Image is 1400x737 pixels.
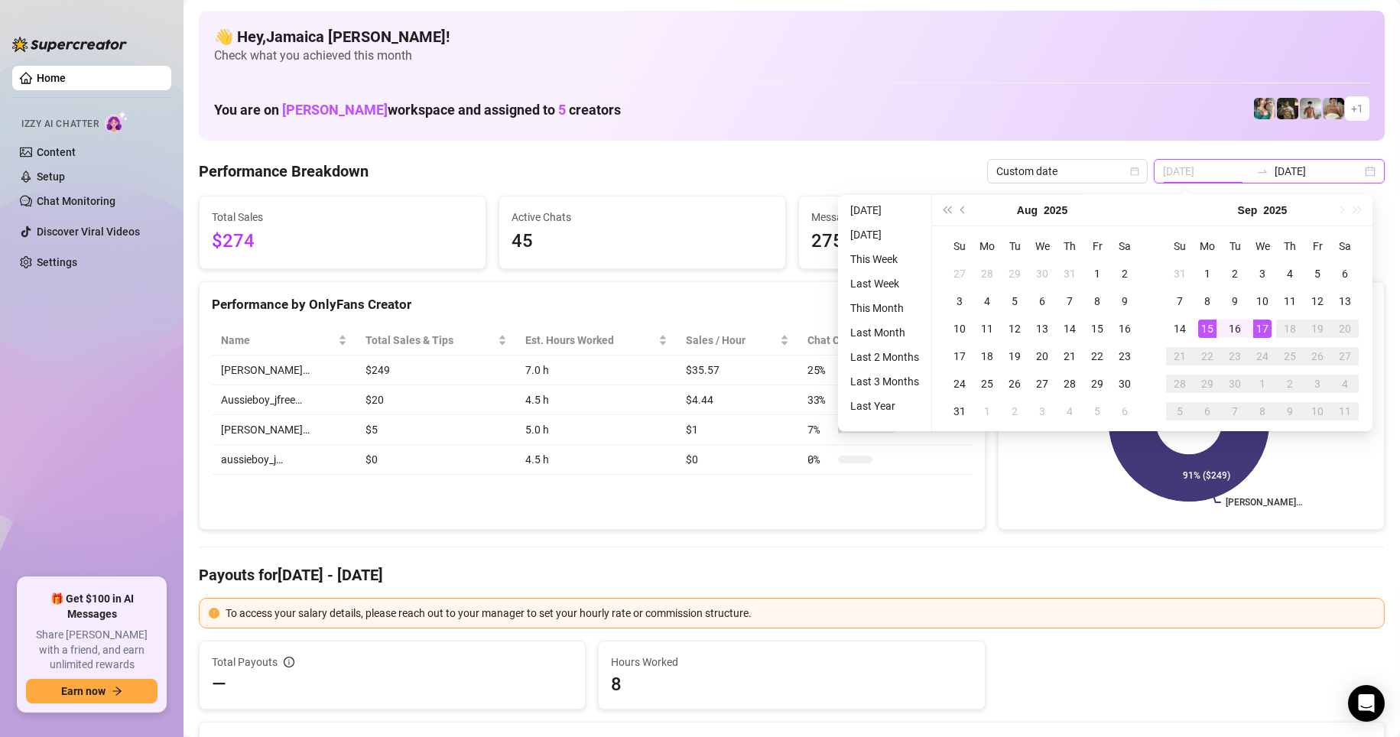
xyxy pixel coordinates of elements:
[1001,370,1028,398] td: 2025-08-26
[1253,320,1272,338] div: 17
[1336,265,1354,283] div: 6
[1001,343,1028,370] td: 2025-08-19
[950,292,969,310] div: 3
[1001,315,1028,343] td: 2025-08-12
[1331,232,1359,260] th: Sa
[1276,260,1304,287] td: 2025-09-04
[1331,370,1359,398] td: 2025-10-04
[1005,347,1024,365] div: 19
[1194,260,1221,287] td: 2025-09-01
[226,605,1375,622] div: To access your salary details, please reach out to your manager to set your hourly rate or commis...
[1226,347,1244,365] div: 23
[1171,292,1189,310] div: 7
[1083,315,1111,343] td: 2025-08-15
[512,209,773,226] span: Active Chats
[1308,320,1327,338] div: 19
[1056,398,1083,425] td: 2025-09-04
[1088,320,1106,338] div: 15
[1281,375,1299,393] div: 2
[1171,320,1189,338] div: 14
[1166,287,1194,315] td: 2025-09-07
[1111,315,1139,343] td: 2025-08-16
[1249,370,1276,398] td: 2025-10-01
[1028,260,1056,287] td: 2025-07-30
[516,415,677,445] td: 5.0 h
[807,391,832,408] span: 33 %
[1331,287,1359,315] td: 2025-09-13
[1249,260,1276,287] td: 2025-09-03
[356,385,516,415] td: $20
[978,265,996,283] div: 28
[1116,292,1134,310] div: 9
[1033,265,1051,283] div: 30
[1056,287,1083,315] td: 2025-08-07
[1281,292,1299,310] div: 11
[212,356,356,385] td: [PERSON_NAME]…
[1116,265,1134,283] div: 2
[1033,347,1051,365] div: 20
[1300,98,1321,119] img: aussieboy_j
[1221,370,1249,398] td: 2025-09-30
[212,326,356,356] th: Name
[356,415,516,445] td: $5
[1111,370,1139,398] td: 2025-08-30
[950,347,969,365] div: 17
[1001,232,1028,260] th: Tu
[978,320,996,338] div: 11
[978,402,996,420] div: 1
[1005,375,1024,393] div: 26
[212,209,473,226] span: Total Sales
[1304,343,1331,370] td: 2025-09-26
[1226,265,1244,283] div: 2
[1308,265,1327,283] div: 5
[1221,398,1249,425] td: 2025-10-07
[1028,398,1056,425] td: 2025-09-03
[950,402,969,420] div: 31
[1001,398,1028,425] td: 2025-09-02
[1331,260,1359,287] td: 2025-09-06
[1253,402,1272,420] div: 8
[1163,163,1250,180] input: Start date
[37,195,115,207] a: Chat Monitoring
[1276,315,1304,343] td: 2025-09-18
[1111,343,1139,370] td: 2025-08-23
[1033,292,1051,310] div: 6
[1331,343,1359,370] td: 2025-09-27
[1336,375,1354,393] div: 4
[1281,347,1299,365] div: 25
[1194,370,1221,398] td: 2025-09-29
[26,679,158,703] button: Earn nowarrow-right
[1276,232,1304,260] th: Th
[356,356,516,385] td: $249
[1116,375,1134,393] div: 30
[1351,100,1363,117] span: + 1
[973,370,1001,398] td: 2025-08-25
[1083,287,1111,315] td: 2025-08-08
[37,72,66,84] a: Home
[1033,402,1051,420] div: 3
[1281,265,1299,283] div: 4
[946,232,973,260] th: Su
[1061,402,1079,420] div: 4
[112,686,122,696] span: arrow-right
[214,26,1369,47] h4: 👋 Hey, Jamaica [PERSON_NAME] !
[1056,260,1083,287] td: 2025-07-31
[844,323,925,342] li: Last Month
[1238,195,1258,226] button: Choose a month
[37,256,77,268] a: Settings
[1056,343,1083,370] td: 2025-08-21
[996,160,1139,183] span: Custom date
[1194,287,1221,315] td: 2025-09-08
[1001,260,1028,287] td: 2025-07-29
[1061,347,1079,365] div: 21
[21,117,99,131] span: Izzy AI Chatter
[1276,398,1304,425] td: 2025-10-09
[516,385,677,415] td: 4.5 h
[61,685,106,697] span: Earn now
[1198,292,1216,310] div: 8
[1256,165,1268,177] span: swap-right
[1198,402,1216,420] div: 6
[212,227,473,256] span: $274
[844,226,925,244] li: [DATE]
[973,398,1001,425] td: 2025-09-01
